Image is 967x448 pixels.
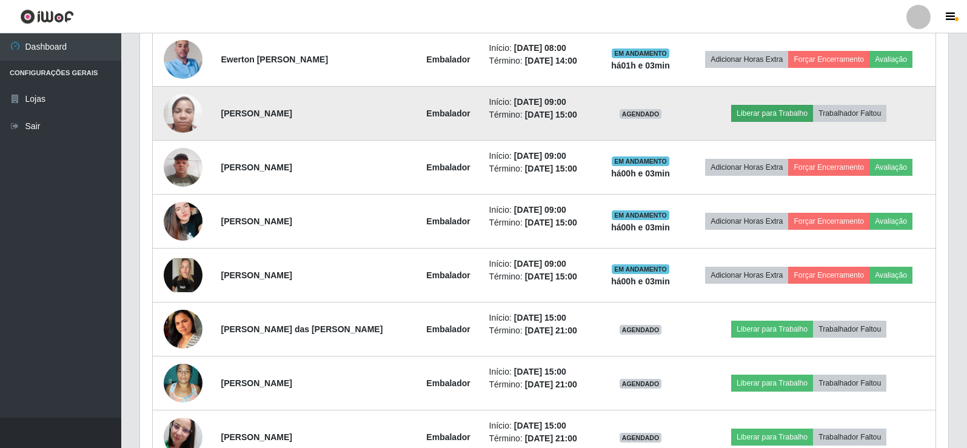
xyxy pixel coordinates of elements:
[611,169,670,178] strong: há 00 h e 03 min
[489,150,592,162] li: Início:
[489,420,592,432] li: Início:
[620,325,662,335] span: AGENDADO
[620,379,662,389] span: AGENDADO
[221,324,383,334] strong: [PERSON_NAME] das [PERSON_NAME]
[869,51,912,68] button: Avaliação
[426,324,470,334] strong: Embalador
[731,429,813,446] button: Liberar para Trabalho
[705,159,788,176] button: Adicionar Horas Extra
[514,421,566,430] time: [DATE] 15:00
[612,210,669,220] span: EM ANDAMENTO
[869,213,912,230] button: Avaliação
[525,164,577,173] time: [DATE] 15:00
[489,324,592,337] li: Término:
[164,291,202,367] img: 1672880944007.jpeg
[813,105,886,122] button: Trabalhador Faltou
[788,213,869,230] button: Forçar Encerramento
[514,259,566,269] time: [DATE] 09:00
[489,366,592,378] li: Início:
[620,433,662,443] span: AGENDADO
[489,378,592,391] li: Término:
[514,313,566,323] time: [DATE] 15:00
[525,218,577,227] time: [DATE] 15:00
[426,55,470,64] strong: Embalador
[489,162,592,175] li: Término:
[164,357,202,409] img: 1677665450683.jpeg
[611,61,670,70] strong: há 01 h e 03 min
[221,270,292,280] strong: [PERSON_NAME]
[620,109,662,119] span: AGENDADO
[164,141,202,193] img: 1709375112510.jpeg
[221,432,292,442] strong: [PERSON_NAME]
[489,109,592,121] li: Término:
[611,276,670,286] strong: há 00 h e 03 min
[164,25,202,94] img: 1745875632441.jpeg
[489,258,592,270] li: Início:
[221,109,292,118] strong: [PERSON_NAME]
[869,267,912,284] button: Avaliação
[489,216,592,229] li: Término:
[514,43,566,53] time: [DATE] 08:00
[525,272,577,281] time: [DATE] 15:00
[813,375,886,392] button: Trabalhador Faltou
[426,162,470,172] strong: Embalador
[813,429,886,446] button: Trabalhador Faltou
[221,216,292,226] strong: [PERSON_NAME]
[705,51,788,68] button: Adicionar Horas Extra
[221,378,292,388] strong: [PERSON_NAME]
[731,105,813,122] button: Liberar para Trabalho
[221,55,329,64] strong: Ewerton [PERSON_NAME]
[525,110,577,119] time: [DATE] 15:00
[489,42,592,55] li: Início:
[612,48,669,58] span: EM ANDAMENTO
[525,379,577,389] time: [DATE] 21:00
[788,267,869,284] button: Forçar Encerramento
[611,222,670,232] strong: há 00 h e 03 min
[705,267,788,284] button: Adicionar Horas Extra
[525,56,577,65] time: [DATE] 14:00
[788,159,869,176] button: Forçar Encerramento
[20,9,74,24] img: CoreUI Logo
[489,204,592,216] li: Início:
[788,51,869,68] button: Forçar Encerramento
[612,264,669,274] span: EM ANDAMENTO
[489,270,592,283] li: Término:
[489,312,592,324] li: Início:
[514,367,566,376] time: [DATE] 15:00
[164,187,202,256] img: 1709915413982.jpeg
[221,162,292,172] strong: [PERSON_NAME]
[426,432,470,442] strong: Embalador
[514,205,566,215] time: [DATE] 09:00
[612,156,669,166] span: EM ANDAMENTO
[869,159,912,176] button: Avaliação
[731,321,813,338] button: Liberar para Trabalho
[514,97,566,107] time: [DATE] 09:00
[489,432,592,445] li: Término:
[489,96,592,109] li: Início:
[164,87,202,139] img: 1678404349838.jpeg
[525,326,577,335] time: [DATE] 21:00
[426,378,470,388] strong: Embalador
[164,258,202,292] img: 1732929504473.jpeg
[426,270,470,280] strong: Embalador
[813,321,886,338] button: Trabalhador Faltou
[525,433,577,443] time: [DATE] 21:00
[731,375,813,392] button: Liberar para Trabalho
[426,216,470,226] strong: Embalador
[426,109,470,118] strong: Embalador
[705,213,788,230] button: Adicionar Horas Extra
[489,55,592,67] li: Término:
[514,151,566,161] time: [DATE] 09:00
